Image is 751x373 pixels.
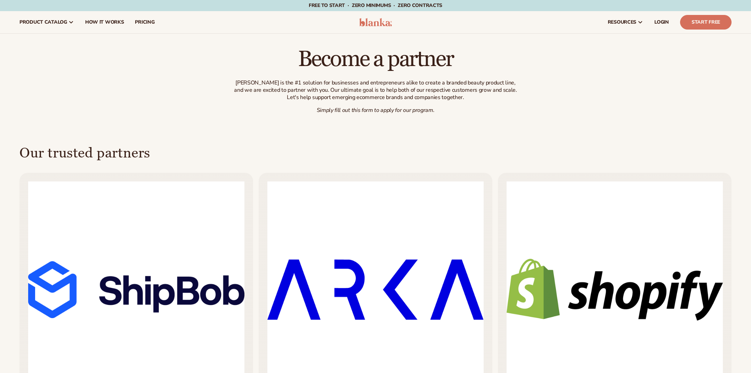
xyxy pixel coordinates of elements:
img: logo [359,18,392,26]
span: resources [608,19,636,25]
a: product catalog [14,11,80,33]
span: product catalog [19,19,67,25]
h1: Become a partner [231,48,520,71]
em: Simply fill out this form to apply for our program. [317,106,435,114]
span: LOGIN [654,19,669,25]
a: resources [602,11,649,33]
a: LOGIN [649,11,675,33]
a: Start Free [680,15,732,30]
h2: Our trusted partners [19,144,150,162]
span: How It Works [85,19,124,25]
p: [PERSON_NAME] is the #1 solution for businesses and entrepreneurs alike to create a branded beaut... [231,79,520,101]
span: Free to start · ZERO minimums · ZERO contracts [309,2,442,9]
a: How It Works [80,11,130,33]
span: pricing [135,19,154,25]
a: pricing [129,11,160,33]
